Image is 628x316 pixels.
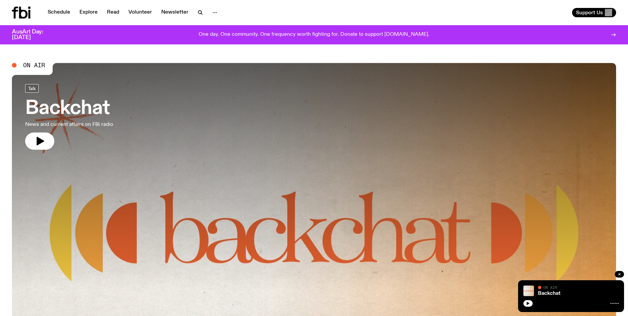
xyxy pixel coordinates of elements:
[543,285,557,290] span: On Air
[25,84,39,93] a: Talk
[44,8,74,17] a: Schedule
[157,8,192,17] a: Newsletter
[28,86,36,91] span: Talk
[25,84,113,150] a: BackchatNews and current affairs on FBi radio
[538,291,560,296] a: Backchat
[124,8,156,17] a: Volunteer
[576,10,603,16] span: Support Us
[572,8,616,17] button: Support Us
[12,29,54,40] h3: AusArt Day: [DATE]
[199,32,429,38] p: One day. One community. One frequency worth fighting for. Donate to support [DOMAIN_NAME].
[23,62,45,68] span: On Air
[103,8,123,17] a: Read
[25,99,113,118] h3: Backchat
[75,8,102,17] a: Explore
[25,121,113,129] p: News and current affairs on FBi radio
